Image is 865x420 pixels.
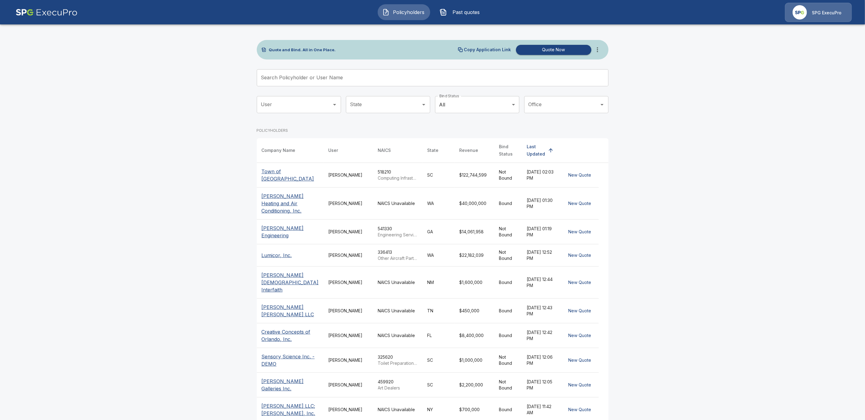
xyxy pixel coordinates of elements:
[455,220,494,244] td: $14,061,958
[16,3,78,22] img: AA Logo
[378,175,418,181] p: Computing Infrastructure Providers, Data Processing, Web Hosting, and Related Services
[464,48,511,52] p: Copy Application Link
[494,244,522,267] td: Not Bound
[329,147,338,154] div: User
[449,9,483,16] span: Past quotes
[494,163,522,188] td: Not Bound
[522,267,561,299] td: [DATE] 12:44 PM
[793,5,807,20] img: Agency Icon
[423,220,455,244] td: GA
[522,244,561,267] td: [DATE] 12:52 PM
[373,188,423,220] td: NAICS Unavailable
[329,308,368,314] div: [PERSON_NAME]
[435,4,488,20] button: Past quotes IconPast quotes
[392,9,426,16] span: Policyholders
[423,267,455,299] td: NM
[262,353,319,368] p: Sensory Science Inc. - DEMO
[262,328,319,343] p: Creative Concepts of Orlando, Inc.
[591,44,604,56] button: more
[423,188,455,220] td: WA
[455,267,494,299] td: $1,600,000
[423,244,455,267] td: WA
[427,147,439,154] div: State
[262,303,319,318] p: [PERSON_NAME] [PERSON_NAME] LLC
[423,299,455,323] td: TN
[378,354,418,366] div: 325620
[494,220,522,244] td: Not Bound
[378,360,418,366] p: Toilet Preparation Manufacturing
[494,138,522,163] th: Bind Status
[435,96,519,113] div: All
[566,170,594,181] button: New Quote
[262,271,319,293] p: [PERSON_NAME][DEMOGRAPHIC_DATA] Interfaith
[522,220,561,244] td: [DATE] 01:19 PM
[373,323,423,348] td: NAICS Unavailable
[423,348,455,373] td: SC
[423,323,455,348] td: FL
[378,4,430,20] button: Policyholders IconPolicyholders
[329,200,368,206] div: [PERSON_NAME]
[329,332,368,339] div: [PERSON_NAME]
[423,163,455,188] td: SC
[455,323,494,348] td: $8,400,000
[329,279,368,285] div: [PERSON_NAME]
[262,168,319,182] p: Town of [GEOGRAPHIC_DATA]
[785,3,852,22] a: Agency IconSPG ExecuPro
[516,45,591,55] button: Quote Now
[329,357,368,363] div: [PERSON_NAME]
[514,45,591,55] a: Quote Now
[378,255,418,261] p: Other Aircraft Parts and Auxiliary Equipment Manufacturing
[269,48,336,52] p: Quote and Bind. All in One Place.
[329,407,368,413] div: [PERSON_NAME]
[566,379,594,391] button: New Quote
[566,355,594,366] button: New Quote
[460,147,478,154] div: Revenue
[378,226,418,238] div: 541330
[566,330,594,341] button: New Quote
[494,373,522,397] td: Not Bound
[527,143,545,158] div: Last Updated
[373,299,423,323] td: NAICS Unavailable
[494,299,522,323] td: Bound
[262,402,319,417] p: [PERSON_NAME] LLC; [PERSON_NAME], Inc.
[522,323,561,348] td: [DATE] 12:42 PM
[566,250,594,261] button: New Quote
[566,277,594,288] button: New Quote
[455,299,494,323] td: $450,000
[378,169,418,181] div: 518210
[378,249,418,261] div: 336413
[329,382,368,388] div: [PERSON_NAME]
[439,93,459,99] label: Bind Status
[378,379,418,391] div: 459920
[329,229,368,235] div: [PERSON_NAME]
[378,232,418,238] p: Engineering Services
[455,188,494,220] td: $40,000,000
[440,9,447,16] img: Past quotes Icon
[566,198,594,209] button: New Quote
[455,163,494,188] td: $122,744,599
[522,299,561,323] td: [DATE] 12:43 PM
[566,404,594,415] button: New Quote
[566,226,594,238] button: New Quote
[522,348,561,373] td: [DATE] 12:06 PM
[494,348,522,373] td: Not Bound
[378,385,418,391] p: Art Dealers
[494,323,522,348] td: Bound
[522,373,561,397] td: [DATE] 12:05 PM
[329,172,368,178] div: [PERSON_NAME]
[455,348,494,373] td: $1,000,000
[598,100,606,109] button: Open
[329,252,368,258] div: [PERSON_NAME]
[262,224,319,239] p: [PERSON_NAME] Engineering
[522,163,561,188] td: [DATE] 02:03 PM
[257,128,288,133] p: POLICYHOLDERS
[423,373,455,397] td: SC
[382,9,390,16] img: Policyholders Icon
[455,373,494,397] td: $2,200,000
[262,378,319,392] p: [PERSON_NAME] Galleries Inc.
[455,244,494,267] td: $22,182,039
[812,10,841,16] p: SPG ExecuPro
[566,305,594,317] button: New Quote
